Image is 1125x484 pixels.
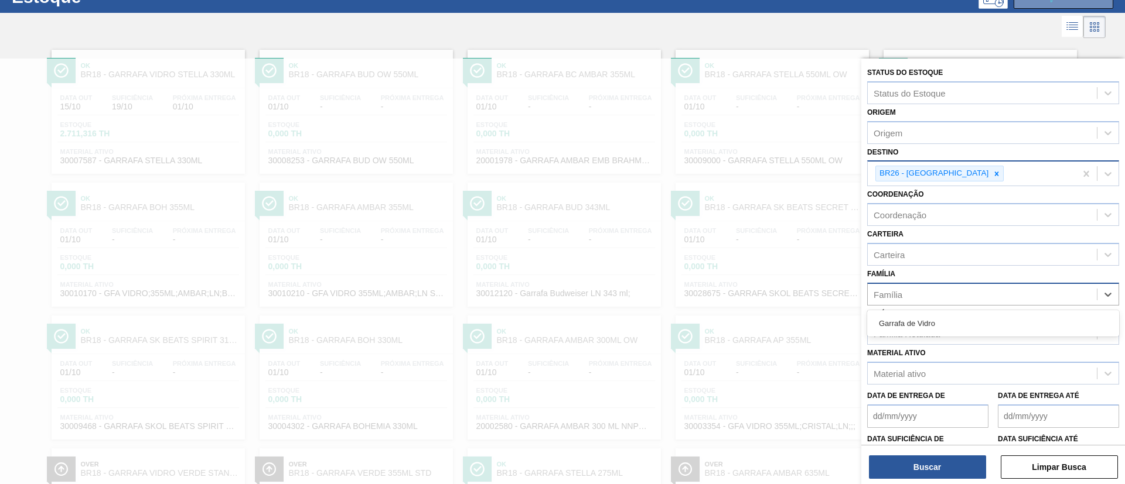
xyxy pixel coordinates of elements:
[867,313,1119,334] div: Garrafa de Vidro
[1062,16,1083,38] div: Visão em Lista
[867,190,924,198] label: Coordenação
[998,392,1079,400] label: Data de Entrega até
[459,41,667,174] a: ÍconeOkBR18 - GARRAFA BC AMBAR 355MLData out01/10Suficiência-Próxima Entrega-Estoque0,000 THMater...
[998,404,1119,428] input: dd/mm/yyyy
[1083,16,1106,38] div: Visão em Cards
[867,435,944,443] label: Data suficiência de
[667,41,875,174] a: ÍconeOkBR18 - GARRAFA STELLA 550ML OWData out01/10Suficiência-Próxima Entrega-Estoque0,000 THMate...
[867,392,945,400] label: Data de Entrega de
[876,166,990,181] div: BR26 - [GEOGRAPHIC_DATA]
[867,68,943,77] label: Status do Estoque
[875,41,1083,174] a: ÍconeOkBR18 - GARRAFA SK PULL OFF 275MLData out01/10Suficiência-Próxima Entrega-Estoque0,000 THMa...
[867,310,936,318] label: Família Rotulada
[874,88,946,98] div: Status do Estoque
[867,404,988,428] input: dd/mm/yyyy
[874,289,902,299] div: Família
[867,349,926,357] label: Material ativo
[867,270,895,278] label: Família
[867,230,904,238] label: Carteira
[43,41,251,174] a: ÍconeOkBR18 - GARRAFA VIDRO STELLA 330MLData out15/10Suficiência19/10Próxima Entrega01/10Estoque2...
[874,210,926,220] div: Coordenação
[251,41,459,174] a: ÍconeOkBR18 - GARRAFA BUD OW 550MLData out01/10Suficiência-Próxima Entrega-Estoque0,000 THMateria...
[874,369,926,379] div: Material ativo
[874,128,902,138] div: Origem
[874,249,905,259] div: Carteira
[867,148,898,156] label: Destino
[867,108,896,116] label: Origem
[998,435,1078,443] label: Data suficiência até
